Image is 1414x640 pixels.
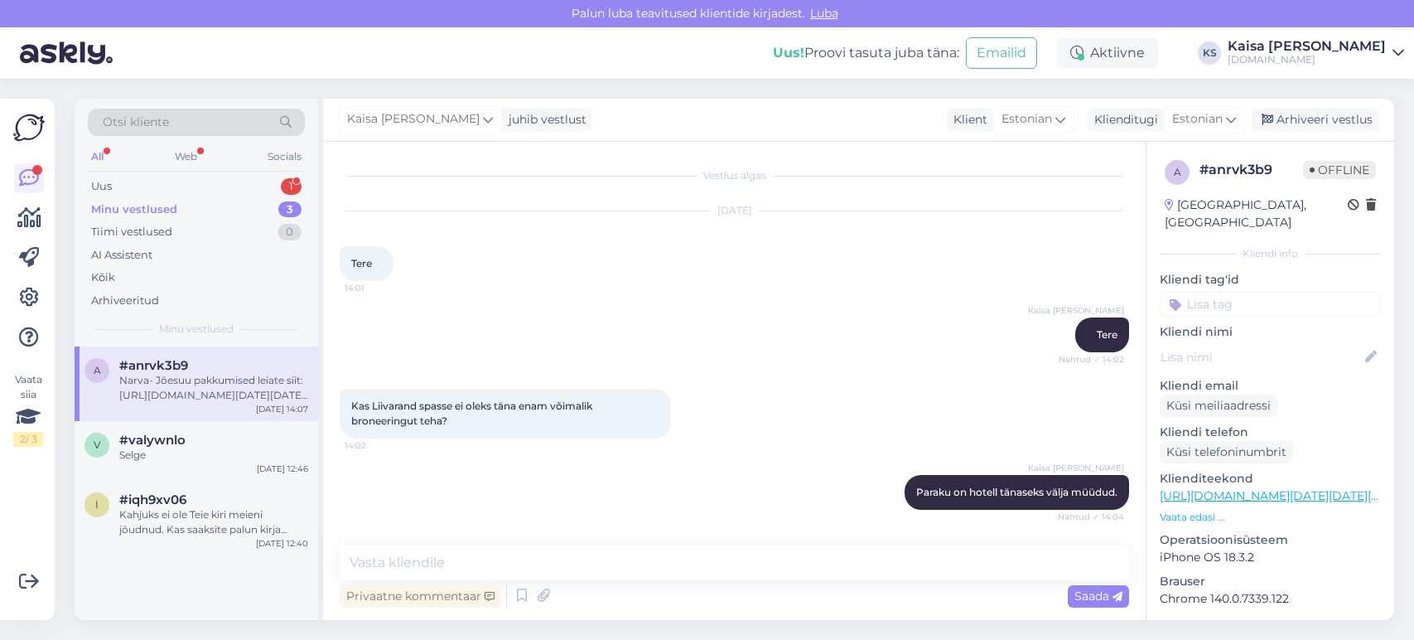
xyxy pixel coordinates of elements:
div: 3 [278,201,302,218]
span: 14:02 [345,439,407,452]
div: Küsi meiliaadressi [1160,395,1277,417]
div: 2 / 3 [13,432,43,447]
div: Kaisa [PERSON_NAME] [1228,40,1386,53]
span: Nähtud ✓ 14:04 [1058,511,1124,523]
span: Offline [1303,161,1376,179]
div: [DATE] 12:46 [257,463,308,475]
div: Vaata siia [13,372,43,447]
div: Web [171,146,200,167]
span: Luba [805,6,843,21]
span: Tere [1097,328,1117,341]
div: [DATE] [340,203,1129,218]
div: Klienditugi [1088,111,1158,128]
div: [DATE] 12:40 [256,537,308,550]
div: KS [1198,41,1221,65]
span: Otsi kliente [103,114,169,131]
p: Kliendi email [1160,377,1381,395]
div: All [88,146,107,167]
span: Nähtud ✓ 14:02 [1059,353,1124,366]
div: [GEOGRAPHIC_DATA], [GEOGRAPHIC_DATA] [1165,196,1348,231]
div: Vestlus algas [340,168,1129,183]
button: Emailid [966,37,1037,69]
span: i [95,498,99,511]
div: [DOMAIN_NAME] [1228,53,1386,66]
div: juhib vestlust [502,111,586,128]
div: Kliendi info [1160,246,1381,261]
p: Kliendi nimi [1160,323,1381,341]
span: #iqh9xv06 [119,492,186,507]
p: Klienditeekond [1160,470,1381,487]
span: Kaisa [PERSON_NAME] [347,110,480,128]
span: Estonian [1172,110,1223,128]
p: Chrome 140.0.7339.122 [1160,590,1381,608]
span: #valywnlo [119,433,186,448]
span: v [94,439,100,451]
div: Uus [91,178,112,195]
div: [DATE] 14:07 [256,403,308,415]
span: Minu vestlused [159,322,234,337]
div: Küsi telefoninumbrit [1160,441,1293,463]
div: Selge [119,448,308,463]
div: Arhiveeritud [91,293,159,309]
div: 1 [281,178,302,195]
span: Kaisa [PERSON_NAME] [1028,462,1124,474]
div: Proovi tasuta juba täna: [773,43,959,63]
div: 0 [277,224,302,240]
span: #anrvk3b9 [119,358,188,373]
div: Kõik [91,269,115,286]
span: a [1174,166,1181,178]
p: Brauser [1160,573,1381,590]
div: AI Assistent [91,247,152,264]
p: Vaata edasi ... [1160,510,1381,525]
p: iPhone OS 18.3.2 [1160,549,1381,566]
span: Tere [351,257,372,269]
p: Kliendi telefon [1160,424,1381,441]
div: # anrvk3b9 [1199,160,1303,180]
div: Socials [264,146,305,167]
span: Paraku on hotell tänaseks välja müüdud. [916,486,1117,498]
span: Kaisa [PERSON_NAME] [1028,304,1124,317]
input: Lisa nimi [1161,348,1362,366]
span: Estonian [1001,110,1052,128]
div: Kahjuks ei ole Teie kiri meieni jõudnud. Kas saaksite palun kirja edastada [EMAIL_ADDRESS][DOMAIN... [119,507,308,537]
p: Kliendi tag'id [1160,271,1381,288]
div: Narva- Jõesuu pakkumised leiate siit: [URL][DOMAIN_NAME][DATE][DATE][GEOGRAPHIC_DATA] Külalisteks... [119,373,308,403]
div: Arhiveeri vestlus [1252,109,1379,131]
div: Tiimi vestlused [91,224,172,240]
div: Klient [947,111,987,128]
b: Uus! [773,45,804,61]
input: Lisa tag [1160,292,1381,317]
span: a [94,364,101,376]
div: Aktiivne [1057,38,1158,68]
p: Operatsioonisüsteem [1160,531,1381,549]
img: Askly Logo [13,112,45,143]
span: 14:01 [345,282,407,294]
a: Kaisa [PERSON_NAME][DOMAIN_NAME] [1228,40,1404,66]
div: Privaatne kommentaar [340,585,501,608]
span: Kas Liivarand spasse ei oleks täna enam võimalik broneeringut teha? [351,400,595,427]
div: Minu vestlused [91,201,177,218]
span: Saada [1074,589,1122,604]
